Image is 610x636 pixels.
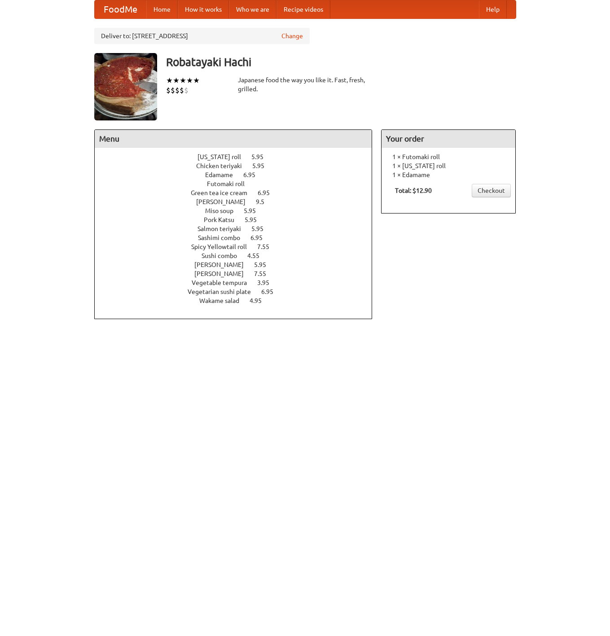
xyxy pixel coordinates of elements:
[196,198,281,205] a: [PERSON_NAME] 9.5
[386,161,511,170] li: 1 × [US_STATE] roll
[205,171,242,178] span: Edamame
[199,297,248,304] span: Wakame salad
[173,76,180,85] li: ★
[180,76,186,85] li: ★
[261,288,282,295] span: 6.95
[258,189,279,196] span: 6.95
[386,170,511,179] li: 1 × Edamame
[146,0,178,18] a: Home
[250,297,271,304] span: 4.95
[205,207,242,214] span: Miso soup
[191,189,286,196] a: Green tea ice cream 6.95
[252,162,273,169] span: 5.95
[188,288,290,295] a: Vegetarian sushi plate 6.95
[192,279,256,286] span: Vegetable tempura
[207,180,270,187] a: Futomaki roll
[204,216,243,223] span: Pork Katsu
[198,234,279,241] a: Sashimi combo 6.95
[194,261,253,268] span: [PERSON_NAME]
[166,76,173,85] li: ★
[205,207,272,214] a: Miso soup 5.95
[243,171,264,178] span: 6.95
[207,180,254,187] span: Futomaki roll
[196,162,281,169] a: Chicken teriyaki 5.95
[256,198,273,205] span: 9.5
[281,31,303,40] a: Change
[178,0,229,18] a: How it works
[202,252,276,259] a: Sushi combo 4.55
[191,243,256,250] span: Spicy Yellowtail roll
[204,216,273,223] a: Pork Katsu 5.95
[254,261,275,268] span: 5.95
[192,279,286,286] a: Vegetable tempura 3.95
[479,0,507,18] a: Help
[386,152,511,161] li: 1 × Futomaki roll
[251,153,272,160] span: 5.95
[257,243,278,250] span: 7.55
[166,53,516,71] h3: Robatayaki Hachi
[247,252,268,259] span: 4.55
[197,225,250,232] span: Salmon teriyaki
[250,234,272,241] span: 6.95
[251,225,272,232] span: 5.95
[95,130,372,148] h4: Menu
[197,153,280,160] a: [US_STATE] roll 5.95
[197,153,250,160] span: [US_STATE] roll
[245,216,266,223] span: 5.95
[94,53,157,120] img: angular.jpg
[196,198,255,205] span: [PERSON_NAME]
[198,234,249,241] span: Sashimi combo
[191,189,256,196] span: Green tea ice cream
[197,225,280,232] a: Salmon teriyaki 5.95
[180,85,184,95] li: $
[382,130,515,148] h4: Your order
[254,270,275,277] span: 7.55
[186,76,193,85] li: ★
[194,270,283,277] a: [PERSON_NAME] 7.55
[194,261,283,268] a: [PERSON_NAME] 5.95
[276,0,330,18] a: Recipe videos
[95,0,146,18] a: FoodMe
[196,162,251,169] span: Chicken teriyaki
[194,270,253,277] span: [PERSON_NAME]
[171,85,175,95] li: $
[193,76,200,85] li: ★
[191,243,286,250] a: Spicy Yellowtail roll 7.55
[94,28,310,44] div: Deliver to: [STREET_ADDRESS]
[199,297,278,304] a: Wakame salad 4.95
[175,85,180,95] li: $
[395,187,432,194] b: Total: $12.90
[257,279,278,286] span: 3.95
[202,252,246,259] span: Sushi combo
[188,288,260,295] span: Vegetarian sushi plate
[238,76,373,93] div: Japanese food the way you like it. Fast, fresh, grilled.
[166,85,171,95] li: $
[229,0,276,18] a: Who we are
[205,171,272,178] a: Edamame 6.95
[184,85,189,95] li: $
[472,184,511,197] a: Checkout
[244,207,265,214] span: 5.95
